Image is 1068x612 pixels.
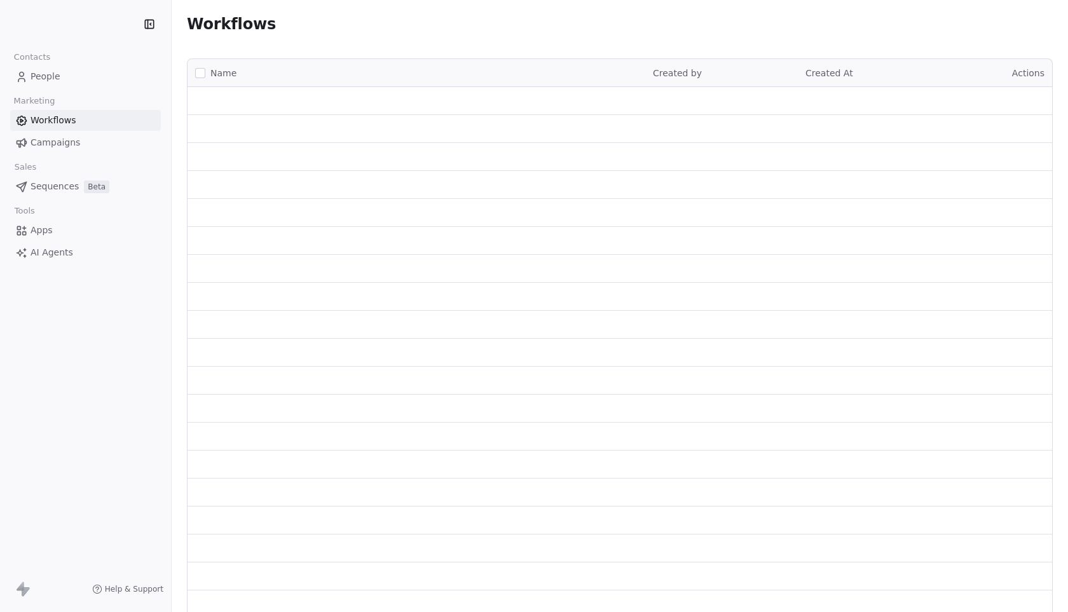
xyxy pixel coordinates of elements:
span: Marketing [8,92,60,111]
span: Apps [31,224,53,237]
a: Workflows [10,110,161,131]
a: AI Agents [10,242,161,263]
span: Tools [9,201,40,221]
span: Campaigns [31,136,80,149]
span: Beta [84,180,109,193]
span: Workflows [31,114,76,127]
span: Name [210,67,236,80]
span: Created At [805,68,853,78]
span: Actions [1012,68,1044,78]
span: Sales [9,158,42,177]
a: Help & Support [92,584,163,594]
span: Workflows [187,15,276,33]
a: Campaigns [10,132,161,153]
span: Contacts [8,48,56,67]
span: People [31,70,60,83]
span: Sequences [31,180,79,193]
a: Apps [10,220,161,241]
span: AI Agents [31,246,73,259]
a: People [10,66,161,87]
span: Help & Support [105,584,163,594]
a: SequencesBeta [10,176,161,197]
span: Created by [653,68,702,78]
